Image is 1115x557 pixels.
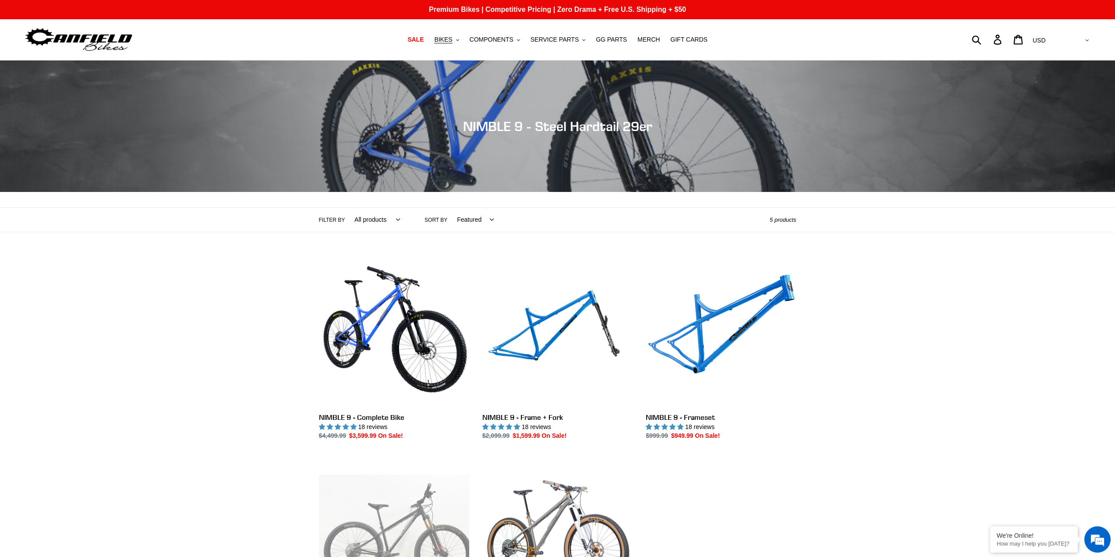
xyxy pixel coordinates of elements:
[319,216,345,224] label: Filter by
[596,36,627,43] span: GG PARTS
[666,34,712,46] a: GIFT CARDS
[591,34,631,46] a: GG PARTS
[24,26,134,53] img: Canfield Bikes
[407,36,424,43] span: SALE
[670,36,708,43] span: GIFT CARDS
[997,540,1071,547] p: How may I help you today?
[997,532,1071,539] div: We're Online!
[463,118,652,134] span: NIMBLE 9 - Steel Hardtail 29er
[465,34,524,46] button: COMPONENTS
[770,216,796,223] span: 5 products
[434,36,452,43] span: BIKES
[403,34,428,46] a: SALE
[425,216,447,224] label: Sort by
[470,36,513,43] span: COMPONENTS
[430,34,463,46] button: BIKES
[637,36,660,43] span: MERCH
[633,34,664,46] a: MERCH
[526,34,590,46] button: SERVICE PARTS
[977,30,999,49] input: Search
[531,36,579,43] span: SERVICE PARTS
